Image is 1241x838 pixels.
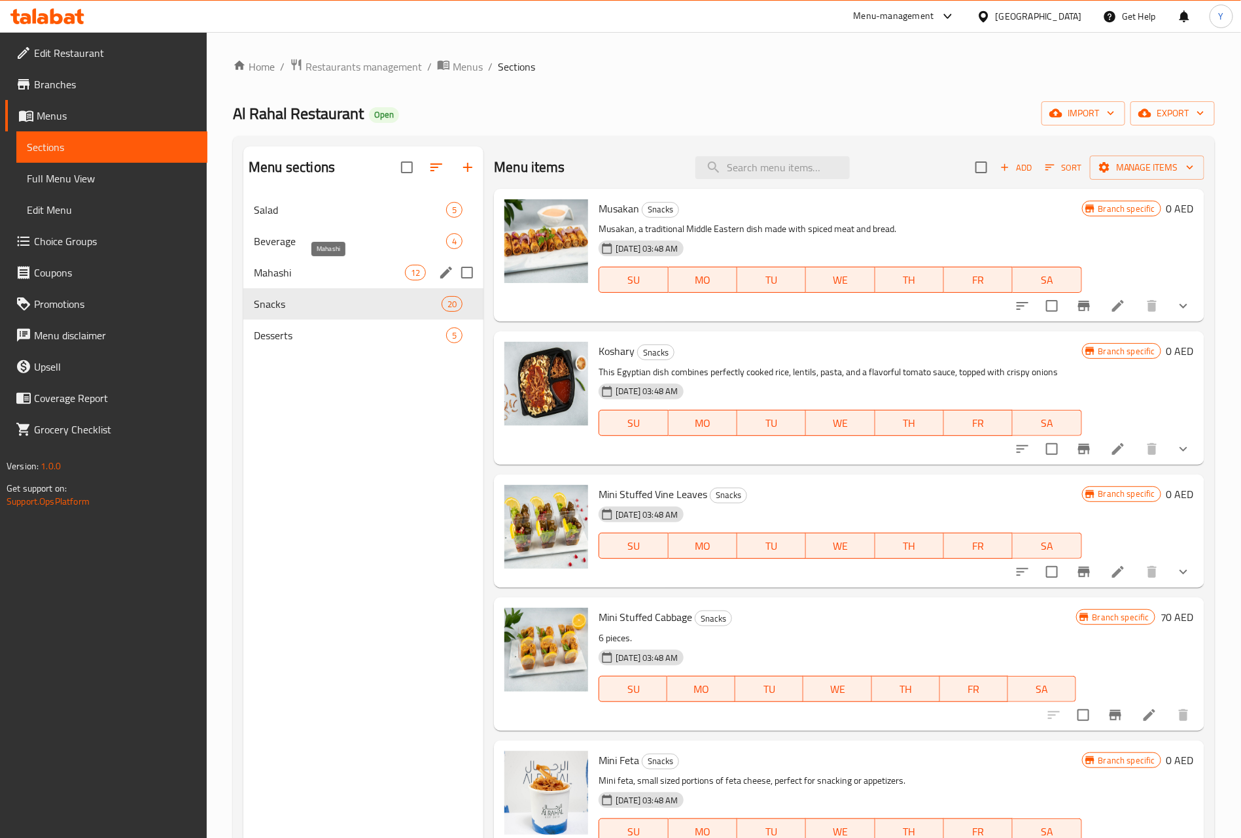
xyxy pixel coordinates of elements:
span: [DATE] 03:48 AM [610,794,683,807]
img: Musakan [504,199,588,283]
button: Add section [452,152,483,183]
span: Desserts [254,327,446,343]
span: FR [949,414,1007,433]
span: 5 [447,329,462,342]
span: [DATE] 03:48 AM [610,509,683,521]
button: sort-choices [1007,556,1038,588]
button: Branch-specific-item [1068,433,1100,465]
div: Snacks [642,202,679,218]
a: Branches [5,69,207,100]
span: Branches [34,76,197,92]
button: delete [1136,556,1168,588]
span: Mini Stuffed Cabbage [599,607,692,627]
button: edit [436,263,456,282]
a: Coupons [5,257,207,288]
span: TH [881,414,939,433]
span: Snacks [642,754,678,769]
button: delete [1168,699,1199,731]
button: TH [875,267,944,293]
button: TU [737,533,806,559]
span: SU [604,537,663,556]
div: Menu-management [854,8,934,24]
span: 20 [442,298,462,310]
span: Choice Groups [34,233,197,249]
span: 1.0.0 [41,458,61,475]
button: Add [995,158,1037,178]
button: sort-choices [1007,433,1038,465]
button: delete [1136,433,1168,465]
button: Branch-specific-item [1068,556,1100,588]
a: Home [233,59,275,75]
span: Koshary [599,341,635,361]
a: Edit Menu [16,194,207,226]
a: Promotions [5,288,207,320]
button: WE [806,410,875,436]
span: Open [369,109,399,120]
a: Edit menu item [1142,707,1157,723]
button: SA [1013,410,1081,436]
span: Snacks [695,611,731,626]
h2: Menu sections [249,158,335,177]
svg: Show Choices [1176,564,1191,580]
div: items [446,202,463,218]
h2: Menu items [494,158,565,177]
span: TH [877,680,935,699]
span: Sort sections [421,152,452,183]
span: Y [1219,9,1224,24]
span: SA [1018,414,1076,433]
span: SA [1013,680,1071,699]
a: Restaurants management [290,58,422,75]
button: MO [669,410,737,436]
span: [DATE] 03:48 AM [610,385,683,397]
li: / [427,59,432,75]
p: Musakan, a traditional Middle Eastern dish made with spiced meat and bread. [599,221,1081,237]
span: Select all sections [393,154,421,181]
span: TU [743,537,801,556]
button: TU [735,676,803,702]
h6: 0 AED [1166,342,1194,360]
span: Select section [968,154,995,181]
div: Snacks [695,611,732,626]
span: WE [811,414,869,433]
span: MO [674,537,732,556]
div: items [446,327,463,343]
h6: 0 AED [1166,199,1194,218]
a: Coverage Report [5,382,207,414]
img: Koshary [504,342,588,426]
a: Sections [16,131,207,163]
span: Sort [1045,160,1081,175]
div: [GEOGRAPHIC_DATA] [996,9,1082,24]
button: TH [872,676,940,702]
span: Branch specific [1093,345,1161,358]
div: items [405,265,426,280]
button: show more [1168,556,1199,588]
button: MO [669,533,737,559]
span: Snacks [710,488,746,503]
span: 12 [406,267,425,279]
span: 5 [447,204,462,216]
p: This Egyptian dish combines perfectly cooked rice, lentils, pasta, and a flavorful tomato sauce, ... [599,364,1081,380]
div: Snacks [642,754,679,769]
span: [DATE] 03:48 AM [610,243,683,255]
span: Branch specific [1093,203,1161,215]
span: Branch specific [1087,611,1155,624]
span: SU [604,271,663,290]
span: WE [811,271,869,290]
button: FR [944,410,1013,436]
div: Mahashi12edit [243,257,483,288]
div: items [446,233,463,249]
span: FR [945,680,1003,699]
span: Snacks [254,296,442,312]
input: search [695,156,850,179]
span: SA [1018,537,1076,556]
span: Sections [498,59,535,75]
a: Edit menu item [1110,564,1126,580]
button: WE [806,267,875,293]
p: 6 pieces. [599,630,1075,646]
span: Select to update [1038,292,1066,320]
span: Salad [254,202,446,218]
a: Support.OpsPlatform [7,493,90,510]
span: Coupons [34,265,197,280]
button: SU [599,267,668,293]
li: / [280,59,285,75]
